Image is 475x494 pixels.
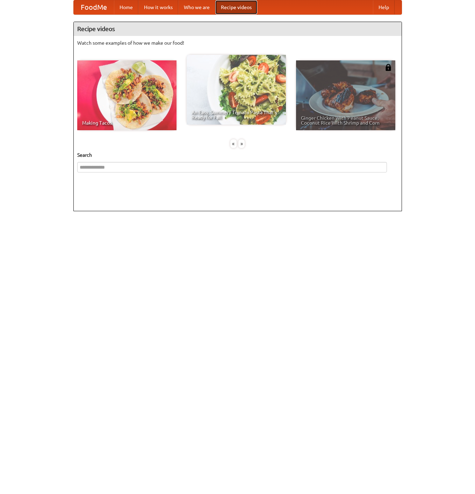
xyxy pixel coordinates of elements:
a: Making Tacos [77,60,177,130]
h4: Recipe videos [74,22,402,36]
a: FoodMe [74,0,114,14]
h5: Search [77,152,398,158]
a: An Easy, Summery Tomato Pasta That's Ready for Fall [187,55,286,125]
p: Watch some examples of how we make our food! [77,39,398,46]
span: An Easy, Summery Tomato Pasta That's Ready for Fall [192,110,281,120]
span: Making Tacos [82,120,172,125]
img: 483408.png [385,64,392,71]
a: Home [114,0,138,14]
a: Recipe videos [215,0,257,14]
a: Who we are [178,0,215,14]
div: » [238,139,245,148]
a: Help [373,0,395,14]
div: « [230,139,237,148]
a: How it works [138,0,178,14]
